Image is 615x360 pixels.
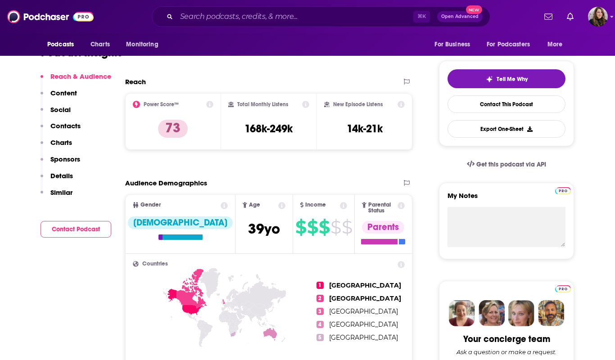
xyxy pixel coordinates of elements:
span: $ [295,220,306,234]
span: $ [342,220,352,234]
button: Show profile menu [588,7,608,27]
span: 1 [317,282,324,289]
span: For Podcasters [487,38,530,51]
span: Income [305,202,326,208]
span: Countries [142,261,168,267]
span: Open Advanced [441,14,479,19]
span: [GEOGRAPHIC_DATA] [329,281,401,289]
span: More [547,38,563,51]
img: User Profile [588,7,608,27]
a: Pro website [555,186,571,194]
button: open menu [481,36,543,53]
span: Parental Status [368,202,396,214]
span: [GEOGRAPHIC_DATA] [329,333,398,342]
img: Podchaser Pro [555,187,571,194]
span: $ [330,220,341,234]
span: 2 [317,295,324,302]
img: Podchaser - Follow, Share and Rate Podcasts [7,8,94,25]
button: open menu [541,36,574,53]
a: Pro website [555,284,571,292]
p: Similar [50,188,72,197]
span: Monitoring [126,38,158,51]
button: open menu [428,36,481,53]
span: Gender [140,202,161,208]
span: [GEOGRAPHIC_DATA] [329,320,398,328]
button: open menu [120,36,170,53]
span: 4 [317,321,324,328]
img: Sydney Profile [449,300,475,326]
a: Charts [85,36,115,53]
a: Show notifications dropdown [563,9,577,24]
div: Ask a question or make a request. [457,348,556,355]
span: 3 [317,308,324,315]
span: Age [249,202,260,208]
div: Your concierge team [463,333,550,345]
button: Contact Podcast [41,221,111,238]
div: Parents [362,221,404,234]
span: ⌘ K [413,11,430,22]
span: [GEOGRAPHIC_DATA] [329,307,398,315]
h2: Audience Demographics [125,179,207,187]
span: Charts [90,38,110,51]
img: Jules Profile [508,300,534,326]
span: $ [319,220,330,234]
button: open menu [41,36,86,53]
span: Logged in as spectaclecreative [588,7,608,27]
img: Podchaser Pro [555,285,571,292]
div: Search podcasts, credits, & more... [152,6,490,27]
button: Similar [41,188,72,205]
button: Open AdvancedNew [437,11,483,22]
a: Show notifications dropdown [541,9,556,24]
span: Podcasts [47,38,74,51]
span: [GEOGRAPHIC_DATA] [329,294,401,302]
input: Search podcasts, credits, & more... [176,9,413,24]
button: Details [41,171,73,188]
span: 39 yo [248,220,280,238]
img: Barbara Profile [479,300,505,326]
span: For Business [434,38,470,51]
div: [DEMOGRAPHIC_DATA] [128,216,233,229]
span: New [466,5,482,14]
img: Jon Profile [538,300,564,326]
span: $ [307,220,318,234]
label: My Notes [448,191,565,207]
span: 5 [317,334,324,341]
